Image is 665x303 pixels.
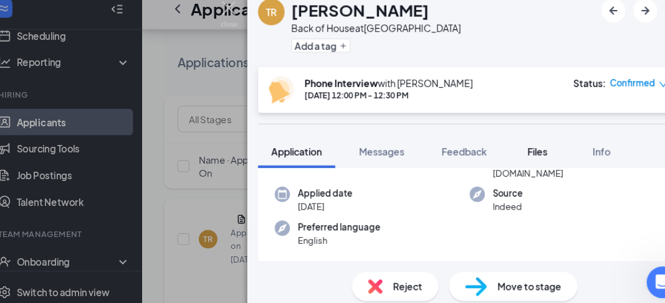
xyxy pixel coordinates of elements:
span: Preferred language [296,218,373,230]
span: Reject [385,273,413,286]
button: PlusAdd a tag [290,47,345,60]
span: Files [511,147,530,159]
span: Info [572,147,589,159]
h1: [PERSON_NAME] [290,10,419,31]
span: down [634,86,643,95]
svg: Plus [335,50,342,58]
button: ArrowLeftNew [580,10,603,32]
div: TR [266,16,276,29]
svg: ArrowRight [614,14,629,29]
span: Application [271,147,318,159]
span: Indeed [479,198,507,211]
span: [DATE] [296,198,347,211]
div: [DATE] 12:00 PM - 12:30 PM [302,95,460,106]
span: Applied date [296,186,347,198]
iframe: Intercom live chat [623,261,653,291]
span: Messages [353,147,396,159]
span: Confirmed [588,83,631,95]
div: Status : [554,83,585,95]
span: 2 [648,261,658,271]
span: English [296,230,373,243]
span: Feedback [431,147,473,159]
span: Source [479,186,507,198]
b: Phone Interview [302,83,371,95]
div: with [PERSON_NAME] [302,83,460,95]
button: ArrowRight [610,10,633,32]
div: Back of House at [GEOGRAPHIC_DATA] [290,31,449,44]
svg: Ellipses [640,14,655,29]
svg: ArrowLeftNew [584,14,599,29]
span: Move to stage [483,273,543,286]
